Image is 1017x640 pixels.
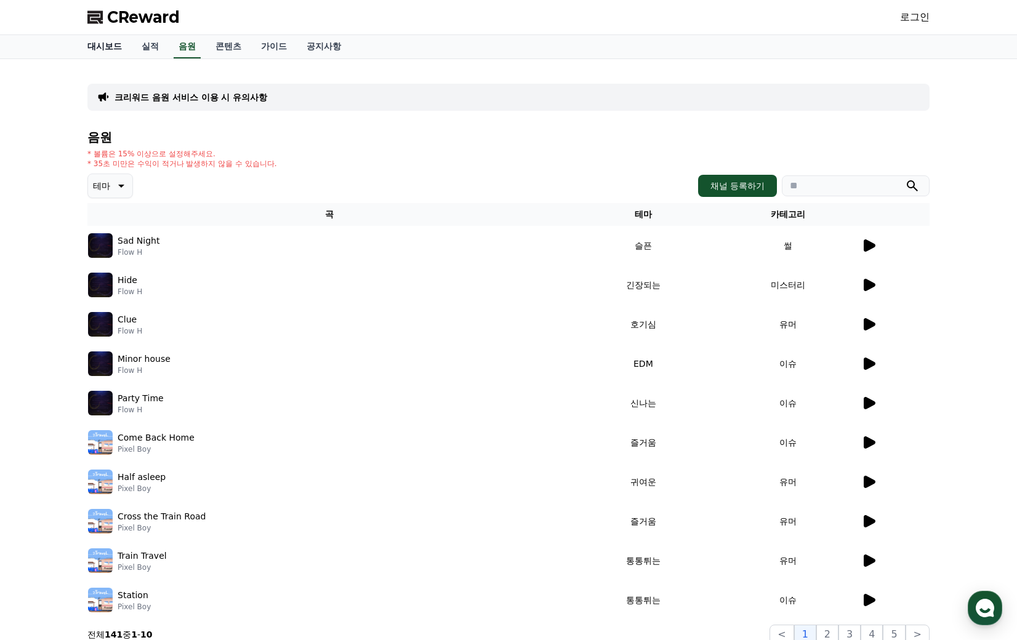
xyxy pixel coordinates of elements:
[118,326,142,336] p: Flow H
[87,149,277,159] p: * 볼륨은 15% 이상으로 설정해주세요.
[88,312,113,337] img: music
[78,35,132,58] a: 대시보드
[88,273,113,297] img: music
[716,383,861,423] td: 이슈
[118,431,195,444] p: Come Back Home
[87,130,930,144] h4: 음원
[118,405,164,415] p: Flow H
[118,602,151,612] p: Pixel Boy
[118,589,148,602] p: Station
[571,541,715,580] td: 통통튀는
[107,7,180,27] span: CReward
[900,10,930,25] a: 로그인
[716,541,861,580] td: 유머
[140,630,152,639] strong: 10
[88,430,113,455] img: music
[81,390,159,421] a: 대화
[698,175,777,197] button: 채널 등록하기
[716,423,861,462] td: 이슈
[118,366,171,375] p: Flow H
[716,502,861,541] td: 유머
[132,35,169,58] a: 실적
[118,234,159,247] p: Sad Night
[251,35,297,58] a: 가이드
[571,462,715,502] td: 귀여운
[118,510,206,523] p: Cross the Train Road
[206,35,251,58] a: 콘텐츠
[716,580,861,620] td: 이슈
[88,588,113,612] img: music
[88,233,113,258] img: music
[115,91,267,103] a: 크리워드 음원 서비스 이용 시 유의사항
[118,287,142,297] p: Flow H
[4,390,81,421] a: 홈
[716,344,861,383] td: 이슈
[118,562,167,572] p: Pixel Boy
[118,247,159,257] p: Flow H
[716,203,861,226] th: 카테고리
[716,226,861,265] td: 썰
[571,226,715,265] td: 슬픈
[88,351,113,376] img: music
[571,203,715,226] th: 테마
[87,174,133,198] button: 테마
[87,203,571,226] th: 곡
[571,344,715,383] td: EDM
[131,630,137,639] strong: 1
[118,444,195,454] p: Pixel Boy
[118,523,206,533] p: Pixel Boy
[39,409,46,418] span: 홈
[159,390,236,421] a: 설정
[118,392,164,405] p: Party Time
[118,353,171,366] p: Minor house
[716,265,861,305] td: 미스터리
[716,305,861,344] td: 유머
[118,274,137,287] p: Hide
[118,484,166,494] p: Pixel Boy
[88,548,113,573] img: music
[87,7,180,27] a: CReward
[113,409,127,419] span: 대화
[88,391,113,415] img: music
[571,383,715,423] td: 신나는
[105,630,123,639] strong: 141
[571,305,715,344] td: 호기심
[88,509,113,534] img: music
[571,502,715,541] td: 즐거움
[174,35,201,58] a: 음원
[571,265,715,305] td: 긴장되는
[571,423,715,462] td: 즐거움
[88,470,113,494] img: music
[118,550,167,562] p: Train Travel
[190,409,205,418] span: 설정
[716,462,861,502] td: 유머
[297,35,351,58] a: 공지사항
[87,159,277,169] p: * 35초 미만은 수익이 적거나 발생하지 않을 수 있습니다.
[571,580,715,620] td: 통통튀는
[93,177,110,194] p: 테마
[118,313,137,326] p: Clue
[118,471,166,484] p: Half asleep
